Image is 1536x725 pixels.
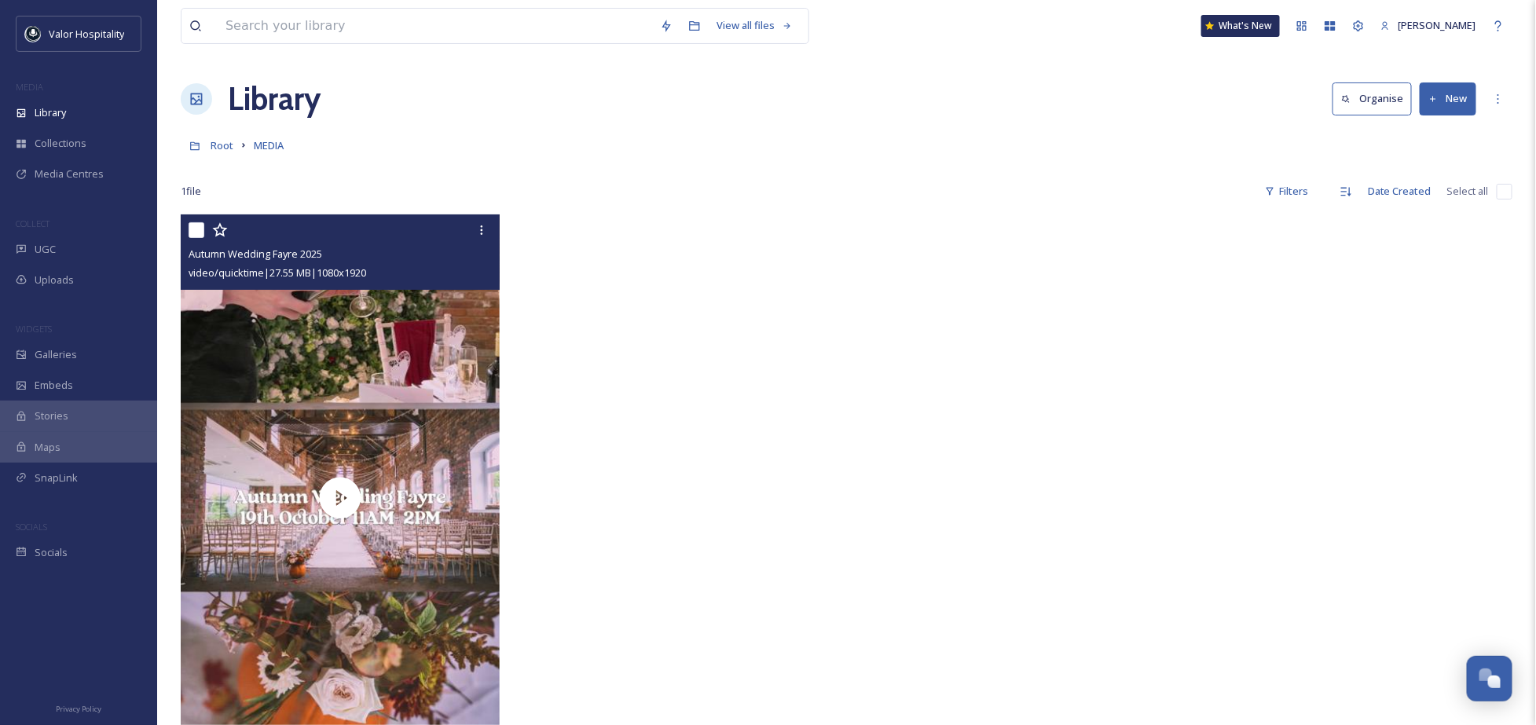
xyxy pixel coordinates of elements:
span: Media Centres [35,167,104,181]
span: Select all [1447,184,1489,199]
a: View all files [709,10,801,41]
span: 1 file [181,184,201,199]
input: Search your library [218,9,652,43]
span: Uploads [35,273,74,287]
a: MEDIA [254,136,284,155]
span: video/quicktime | 27.55 MB | 1080 x 1920 [189,265,366,280]
span: SOCIALS [16,521,47,533]
span: SnapLink [35,471,78,485]
div: Filters [1257,176,1316,207]
span: MEDIA [254,138,284,152]
span: UGC [35,242,56,257]
span: Privacy Policy [56,704,101,714]
span: [PERSON_NAME] [1399,18,1476,32]
span: Maps [35,440,60,455]
span: Valor Hospitality [49,27,124,41]
span: Stories [35,408,68,423]
a: [PERSON_NAME] [1373,10,1484,41]
a: Organise [1333,82,1420,115]
button: New [1420,82,1476,115]
a: Library [228,75,321,123]
a: Privacy Policy [56,698,101,717]
button: Organise [1333,82,1412,115]
div: Date Created [1360,176,1439,207]
span: MEDIA [16,81,43,93]
img: images [25,26,41,42]
span: Embeds [35,378,73,393]
span: Autumn Wedding Fayre 2025 [189,247,322,261]
a: Root [211,136,233,155]
span: Library [35,105,66,120]
button: Open Chat [1467,656,1512,701]
span: Root [211,138,233,152]
span: COLLECT [16,218,49,229]
span: Socials [35,545,68,560]
span: WIDGETS [16,323,52,335]
span: Collections [35,136,86,151]
a: What's New [1201,15,1280,37]
span: Galleries [35,347,77,362]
